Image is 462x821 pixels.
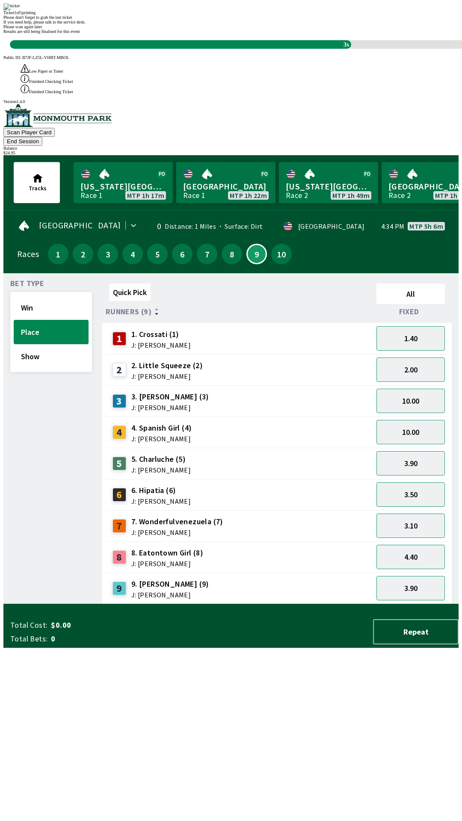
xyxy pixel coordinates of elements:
button: Scan Player Card [3,128,55,137]
span: MTP 1h 22m [230,192,267,199]
span: 1. Crossati (1) [131,329,191,340]
button: 5 [147,244,168,264]
div: Race 1 [183,192,205,199]
button: 7 [197,244,217,264]
button: Place [14,320,89,344]
span: Repeat [381,627,451,637]
span: 0 [51,634,186,644]
span: 6 [174,251,190,257]
button: 10.00 [376,389,445,413]
button: 9 [246,244,267,264]
div: 0 [149,223,161,230]
div: Runners (9) [106,307,373,316]
span: J: [PERSON_NAME] [131,342,191,348]
div: Version 1.4.0 [3,99,459,104]
span: [GEOGRAPHIC_DATA] [183,181,269,192]
div: 5 [113,457,126,470]
span: 8. Eatontown Girl (8) [131,547,203,558]
button: Repeat [373,619,459,644]
span: Place [21,327,81,337]
span: Quick Pick [113,287,147,297]
span: Fixed [399,308,419,315]
button: 3.90 [376,576,445,600]
span: B7JF-LZ5L-VHBT-MBOL [22,55,69,60]
span: Surface: Dirt [216,222,263,230]
div: 1 [113,332,126,346]
span: 10.00 [402,427,419,437]
span: J: [PERSON_NAME] [131,591,209,598]
span: 2 [75,251,91,257]
span: 7. Wonderfulvenezuela (7) [131,516,223,527]
span: 7 [199,251,215,257]
button: 3.50 [376,482,445,507]
span: 3 [100,251,116,257]
span: 8 [224,251,240,257]
span: J: [PERSON_NAME] [131,467,191,473]
span: J: [PERSON_NAME] [131,404,209,411]
span: 2.00 [404,365,418,375]
div: Please don't forget to grab the last ticket [3,15,459,20]
span: Total Cost: [10,620,47,630]
button: End Session [3,137,42,146]
span: Total Bets: [10,634,47,644]
span: [US_STATE][GEOGRAPHIC_DATA] [286,181,371,192]
span: 5 [149,251,166,257]
span: 3.50 [404,490,418,499]
span: 9 [249,252,264,256]
span: MTP 1h 17m [127,192,164,199]
div: Ticket 1 of 1 printing [3,10,459,15]
button: 1.40 [376,326,445,351]
span: 4. Spanish Girl (4) [131,422,192,434]
span: J: [PERSON_NAME] [131,529,223,536]
div: Fixed [373,307,448,316]
span: [GEOGRAPHIC_DATA] [39,222,121,229]
div: 7 [113,519,126,533]
span: 5. Charluche (5) [131,454,191,465]
span: Runners (9) [106,308,151,315]
button: 10 [271,244,292,264]
span: If you need help, please talk to the service desk. [3,20,86,24]
button: 3.90 [376,451,445,475]
span: 10 [273,251,290,257]
button: All [376,284,445,304]
div: Balance [3,146,459,151]
a: [US_STATE][GEOGRAPHIC_DATA]Race 2MTP 1h 49m [279,162,378,203]
button: 4.40 [376,545,445,569]
span: Tracks [29,184,47,192]
span: Finished Checking Ticket [29,79,73,84]
div: Race 2 [286,192,308,199]
div: $ 24.95 [3,151,459,155]
button: Tracks [14,162,60,203]
button: 1 [48,244,68,264]
span: $0.00 [51,620,186,630]
div: 9 [113,582,126,595]
img: ticket [3,3,20,10]
span: Finished Checking Ticket [29,89,73,94]
span: 1.40 [404,334,418,343]
span: 3s [341,39,351,50]
span: 4 [124,251,141,257]
div: 2 [113,363,126,377]
span: Bet Type [10,280,44,287]
span: All [380,289,441,299]
button: 8 [222,244,242,264]
div: Race 2 [388,192,411,199]
button: 2.00 [376,357,445,382]
div: 6 [113,488,126,502]
span: Show [21,351,81,361]
a: [US_STATE][GEOGRAPHIC_DATA]Race 1MTP 1h 17m [74,162,173,203]
span: Low Paper or Toner [29,69,63,74]
span: 6. Hipatia (6) [131,485,191,496]
button: 10.00 [376,420,445,444]
span: 10.00 [402,396,419,406]
button: Show [14,344,89,369]
span: J: [PERSON_NAME] [131,560,203,567]
img: venue logo [3,104,112,127]
div: 3 [113,394,126,408]
span: [US_STATE][GEOGRAPHIC_DATA] [80,181,166,192]
button: 3 [98,244,118,264]
div: Race 1 [80,192,103,199]
span: 3.90 [404,583,418,593]
span: Results are still being finalised for this event [3,29,80,34]
div: Please scan again later [3,24,459,29]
